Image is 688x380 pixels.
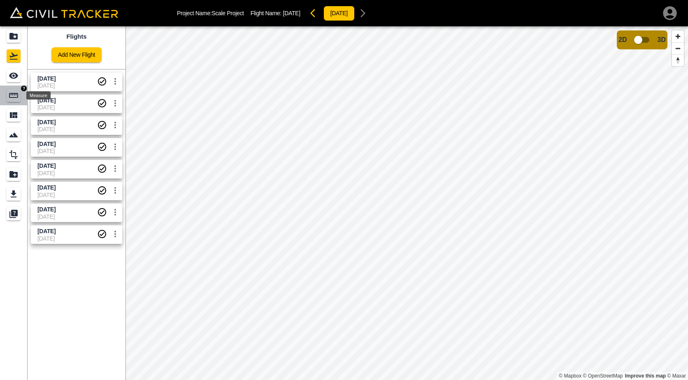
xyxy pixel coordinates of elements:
[625,373,666,379] a: Map feedback
[658,36,666,44] span: 3D
[583,373,623,379] a: OpenStreetMap
[323,6,355,21] button: [DATE]
[177,10,244,16] p: Project Name: Scale Project
[618,36,627,44] span: 2D
[126,26,688,380] canvas: Map
[672,30,684,42] button: Zoom in
[10,7,118,18] img: Civil Tracker
[251,10,300,16] p: Flight Name:
[559,373,581,379] a: Mapbox
[26,91,51,100] div: Measure
[672,54,684,66] button: Reset bearing to north
[672,42,684,54] button: Zoom out
[283,10,300,16] span: [DATE]
[667,373,686,379] a: Maxar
